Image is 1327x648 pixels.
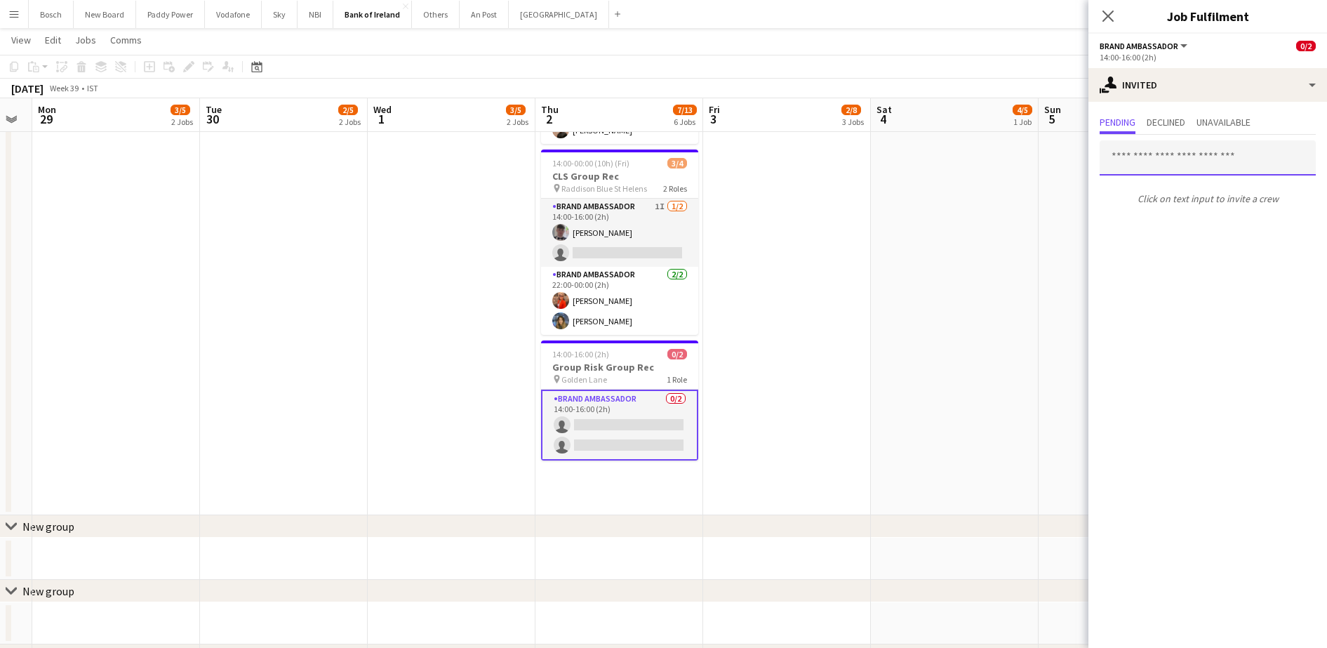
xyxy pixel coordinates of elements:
[541,199,698,267] app-card-role: Brand Ambassador1I1/214:00-16:00 (2h)[PERSON_NAME]
[171,117,193,127] div: 2 Jobs
[667,158,687,168] span: 3/4
[841,105,861,115] span: 2/8
[371,111,392,127] span: 1
[1013,105,1032,115] span: 4/5
[673,105,697,115] span: 7/13
[105,31,147,49] a: Comms
[46,83,81,93] span: Week 39
[75,34,96,46] span: Jobs
[87,83,98,93] div: IST
[1147,117,1185,127] span: Declined
[171,105,190,115] span: 3/5
[541,340,698,461] app-job-card: 14:00-16:00 (2h)0/2Group Risk Group Rec Golden Lane1 RoleBrand Ambassador0/214:00-16:00 (2h)
[541,267,698,335] app-card-role: Brand Ambassador2/222:00-00:00 (2h)[PERSON_NAME][PERSON_NAME]
[38,103,56,116] span: Mon
[667,374,687,385] span: 1 Role
[136,1,205,28] button: Paddy Power
[1100,52,1316,62] div: 14:00-16:00 (2h)
[509,1,609,28] button: [GEOGRAPHIC_DATA]
[460,1,509,28] button: An Post
[29,1,74,28] button: Bosch
[709,103,720,116] span: Fri
[561,374,607,385] span: Golden Lane
[22,520,74,534] div: New group
[1100,41,1189,51] button: Brand Ambassador
[39,31,67,49] a: Edit
[1044,103,1061,116] span: Sun
[412,1,460,28] button: Others
[1013,117,1032,127] div: 1 Job
[876,103,892,116] span: Sat
[552,158,629,168] span: 14:00-00:00 (10h) (Fri)
[552,349,609,359] span: 14:00-16:00 (2h)
[539,111,559,127] span: 2
[541,361,698,373] h3: Group Risk Group Rec
[69,31,102,49] a: Jobs
[45,34,61,46] span: Edit
[842,117,864,127] div: 3 Jobs
[298,1,333,28] button: NBI
[1100,41,1178,51] span: Brand Ambassador
[1196,117,1251,127] span: Unavailable
[205,1,262,28] button: Vodafone
[707,111,720,127] span: 3
[663,183,687,194] span: 2 Roles
[333,1,412,28] button: Bank of Ireland
[667,349,687,359] span: 0/2
[6,31,36,49] a: View
[338,105,358,115] span: 2/5
[674,117,696,127] div: 6 Jobs
[11,81,44,95] div: [DATE]
[541,170,698,183] h3: CLS Group Rec
[506,105,526,115] span: 3/5
[507,117,528,127] div: 2 Jobs
[373,103,392,116] span: Wed
[11,34,31,46] span: View
[541,103,559,116] span: Thu
[262,1,298,28] button: Sky
[74,1,136,28] button: New Board
[541,390,698,461] app-card-role: Brand Ambassador0/214:00-16:00 (2h)
[1296,41,1316,51] span: 0/2
[1100,117,1135,127] span: Pending
[541,150,698,335] app-job-card: 14:00-00:00 (10h) (Fri)3/4CLS Group Rec Raddison Blue St Helens2 RolesBrand Ambassador1I1/214:00-...
[339,117,361,127] div: 2 Jobs
[1042,111,1061,127] span: 5
[204,111,222,127] span: 30
[1088,68,1327,102] div: Invited
[206,103,222,116] span: Tue
[22,584,74,598] div: New group
[1088,7,1327,25] h3: Job Fulfilment
[36,111,56,127] span: 29
[110,34,142,46] span: Comms
[874,111,892,127] span: 4
[1088,187,1327,211] p: Click on text input to invite a crew
[561,183,647,194] span: Raddison Blue St Helens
